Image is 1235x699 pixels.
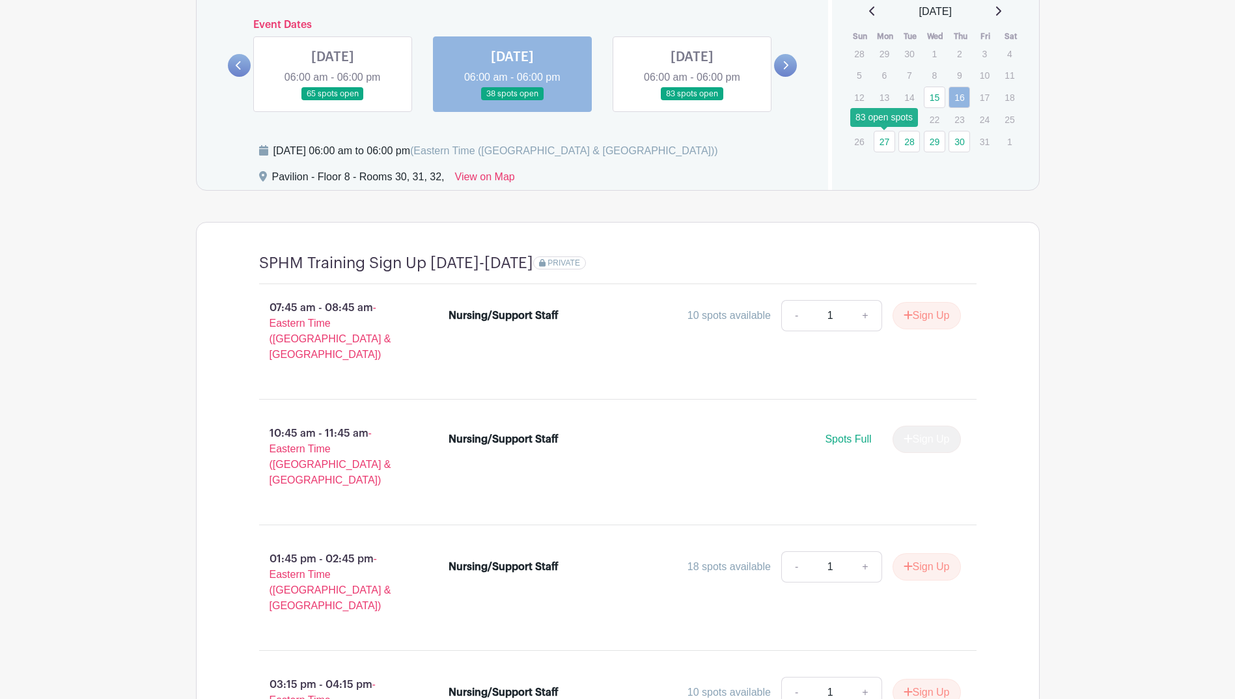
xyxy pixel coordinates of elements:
h4: SPHM Training Sign Up [DATE]-[DATE] [259,254,533,273]
p: 2 [949,44,970,64]
a: 27 [874,131,895,152]
p: 26 [848,131,870,152]
p: 4 [999,44,1020,64]
th: Wed [923,30,949,43]
span: PRIVATE [548,258,580,267]
div: 83 open spots [850,108,918,127]
p: 5 [848,65,870,85]
div: 10 spots available [687,308,771,323]
a: 29 [924,131,945,152]
div: Pavilion - Floor 8 - Rooms 30, 31, 32, [272,169,445,190]
div: Nursing/Support Staff [449,432,559,447]
p: 1 [924,44,945,64]
p: 29 [874,44,895,64]
a: 16 [949,87,970,108]
th: Mon [873,30,898,43]
p: 10:45 am - 11:45 am [238,420,428,493]
p: 07:45 am - 08:45 am [238,295,428,368]
span: Spots Full [825,433,871,445]
p: 13 [874,87,895,107]
p: 17 [974,87,995,107]
th: Sun [848,30,873,43]
span: (Eastern Time ([GEOGRAPHIC_DATA] & [GEOGRAPHIC_DATA])) [410,145,718,156]
button: Sign Up [893,553,961,581]
p: 8 [924,65,945,85]
span: [DATE] [919,4,952,20]
h6: Event Dates [251,19,775,31]
p: 9 [949,65,970,85]
a: 15 [924,87,945,108]
th: Fri [973,30,999,43]
p: 24 [974,109,995,130]
div: Nursing/Support Staff [449,308,559,323]
p: 12 [848,87,870,107]
span: - Eastern Time ([GEOGRAPHIC_DATA] & [GEOGRAPHIC_DATA]) [270,553,391,611]
p: 7 [898,65,920,85]
div: Nursing/Support Staff [449,559,559,575]
p: 23 [949,109,970,130]
div: 18 spots available [687,559,771,575]
span: - Eastern Time ([GEOGRAPHIC_DATA] & [GEOGRAPHIC_DATA]) [270,428,391,486]
p: 6 [874,65,895,85]
th: Tue [898,30,923,43]
th: Sat [998,30,1023,43]
a: 28 [898,131,920,152]
button: Sign Up [893,302,961,329]
p: 22 [924,109,945,130]
p: 18 [999,87,1020,107]
a: View on Map [455,169,515,190]
p: 11 [999,65,1020,85]
p: 14 [898,87,920,107]
p: 28 [848,44,870,64]
p: 19 [848,109,870,130]
p: 3 [974,44,995,64]
a: + [849,300,881,331]
p: 01:45 pm - 02:45 pm [238,546,428,619]
p: 1 [999,131,1020,152]
p: 10 [974,65,995,85]
p: 31 [974,131,995,152]
a: + [849,551,881,582]
th: Thu [948,30,973,43]
p: 25 [999,109,1020,130]
a: - [781,551,811,582]
div: [DATE] 06:00 am to 06:00 pm [273,143,718,159]
a: 30 [949,131,970,152]
a: - [781,300,811,331]
p: 30 [898,44,920,64]
span: - Eastern Time ([GEOGRAPHIC_DATA] & [GEOGRAPHIC_DATA]) [270,302,391,360]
